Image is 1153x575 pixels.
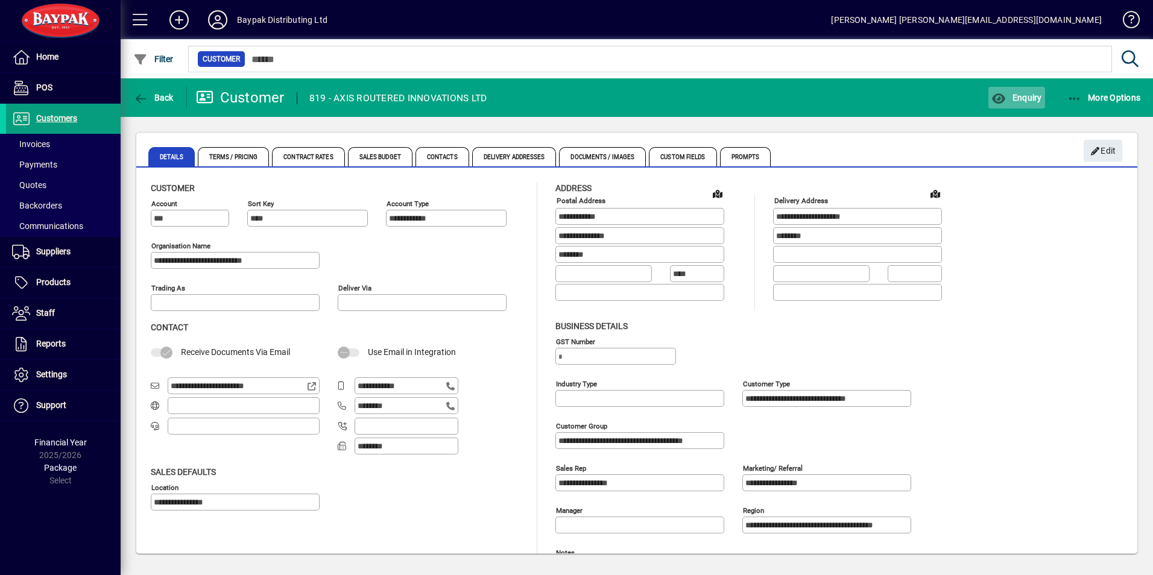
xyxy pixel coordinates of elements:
a: Quotes [6,175,121,195]
mat-label: Customer group [556,421,607,430]
span: Details [148,147,195,166]
app-page-header-button: Back [121,87,187,108]
span: Back [133,93,174,102]
a: POS [6,73,121,103]
span: Filter [133,54,174,64]
mat-label: Deliver via [338,284,371,292]
a: Support [6,391,121,421]
div: 819 - AXIS ROUTERED INNOVATIONS LTD [309,89,487,108]
span: Home [36,52,58,61]
button: Back [130,87,177,108]
mat-label: GST Number [556,337,595,345]
span: Terms / Pricing [198,147,270,166]
span: Backorders [12,201,62,210]
span: Documents / Images [559,147,646,166]
span: Payments [12,160,57,169]
span: Support [36,400,66,410]
span: Invoices [12,139,50,149]
span: More Options [1067,93,1141,102]
button: Profile [198,9,237,31]
mat-label: Customer type [743,379,790,388]
span: Package [44,463,77,473]
span: Customer [151,183,195,193]
span: Address [555,183,592,193]
a: Home [6,42,121,72]
mat-label: Manager [556,506,583,514]
a: Payments [6,154,121,175]
span: Customers [36,113,77,123]
span: Enquiry [991,93,1041,102]
a: Invoices [6,134,121,154]
span: Communications [12,221,83,231]
button: More Options [1064,87,1144,108]
div: Customer [196,88,285,107]
a: Reports [6,329,121,359]
a: View on map [926,184,945,203]
span: Quotes [12,180,46,190]
a: Suppliers [6,237,121,267]
button: Filter [130,48,177,70]
span: Sales defaults [151,467,216,477]
a: Knowledge Base [1114,2,1138,42]
span: POS [36,83,52,92]
mat-label: Organisation name [151,242,210,250]
a: View on map [708,184,727,203]
span: Contact [151,322,188,332]
span: Customer [203,53,240,65]
div: Baypak Distributing Ltd [237,10,327,30]
mat-label: Account [151,200,177,208]
mat-label: Location [151,483,178,491]
span: Products [36,277,71,287]
span: Use Email in Integration [368,347,456,357]
span: Staff [36,308,55,318]
span: Contract Rates [272,147,344,166]
span: Delivery Addresses [472,147,557,166]
mat-label: Notes [556,548,575,556]
span: Prompts [720,147,771,166]
a: Staff [6,298,121,328]
button: Add [160,9,198,31]
span: Custom Fields [649,147,716,166]
a: Communications [6,216,121,236]
span: Sales Budget [348,147,412,166]
span: Reports [36,339,66,348]
mat-label: Industry type [556,379,597,388]
mat-label: Marketing/ Referral [743,463,803,472]
a: Backorders [6,195,121,216]
button: Enquiry [988,87,1044,108]
button: Edit [1084,140,1122,162]
div: [PERSON_NAME] [PERSON_NAME][EMAIL_ADDRESS][DOMAIN_NAME] [831,10,1102,30]
mat-label: Sort key [248,200,274,208]
mat-label: Region [743,506,764,514]
span: Contacts [415,147,469,166]
span: Edit [1090,141,1116,161]
span: Business details [555,321,628,331]
span: Receive Documents Via Email [181,347,290,357]
mat-label: Sales rep [556,463,586,472]
mat-label: Account Type [387,200,429,208]
span: Financial Year [34,438,87,447]
a: Products [6,268,121,298]
span: Settings [36,369,67,379]
mat-label: Trading as [151,284,185,292]
span: Suppliers [36,247,71,256]
a: Settings [6,360,121,390]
